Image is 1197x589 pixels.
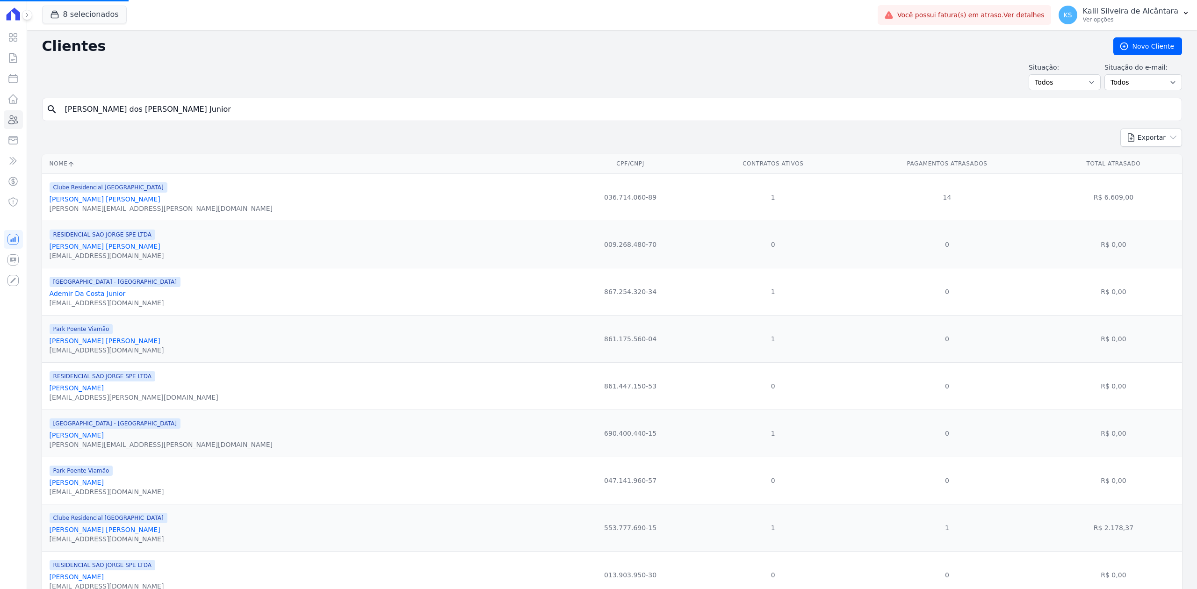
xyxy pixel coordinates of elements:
[50,324,113,334] span: Park Poente Viamão
[697,154,849,173] th: Contratos Ativos
[50,337,160,345] a: [PERSON_NAME] [PERSON_NAME]
[50,534,167,544] div: [EMAIL_ADDRESS][DOMAIN_NAME]
[1045,504,1182,551] td: R$ 2.178,37
[849,362,1045,409] td: 0
[564,154,697,173] th: CPF/CNPJ
[697,268,849,315] td: 1
[564,362,697,409] td: 861.447.150-53
[50,230,155,240] span: RESIDENCIAL SAO JORGE SPE LTDA
[849,173,1045,221] td: 14
[1045,409,1182,457] td: R$ 0,00
[849,315,1045,362] td: 0
[849,504,1045,551] td: 1
[50,298,180,308] div: [EMAIL_ADDRESS][DOMAIN_NAME]
[697,362,849,409] td: 0
[1045,362,1182,409] td: R$ 0,00
[849,154,1045,173] th: Pagamentos Atrasados
[1064,12,1072,18] span: KS
[50,393,218,402] div: [EMAIL_ADDRESS][PERSON_NAME][DOMAIN_NAME]
[697,315,849,362] td: 1
[50,560,155,570] span: RESIDENCIAL SAO JORGE SPE LTDA
[1051,2,1197,28] button: KS Kalil Silveira de Alcântara Ver opções
[50,418,180,429] span: [GEOGRAPHIC_DATA] - [GEOGRAPHIC_DATA]
[1113,37,1182,55] a: Novo Cliente
[1104,63,1182,72] label: Situação do e-mail:
[1045,154,1182,173] th: Total Atrasado
[50,513,167,523] span: Clube Residencial [GEOGRAPHIC_DATA]
[42,6,127,23] button: 8 selecionados
[50,345,164,355] div: [EMAIL_ADDRESS][DOMAIN_NAME]
[50,487,164,496] div: [EMAIL_ADDRESS][DOMAIN_NAME]
[564,315,697,362] td: 861.175.560-04
[564,221,697,268] td: 009.268.480-70
[1045,315,1182,362] td: R$ 0,00
[50,195,160,203] a: [PERSON_NAME] [PERSON_NAME]
[697,409,849,457] td: 1
[564,268,697,315] td: 867.254.320-34
[697,457,849,504] td: 0
[897,10,1045,20] span: Você possui fatura(s) em atraso.
[50,371,155,381] span: RESIDENCIAL SAO JORGE SPE LTDA
[1045,221,1182,268] td: R$ 0,00
[42,38,1098,55] h2: Clientes
[849,268,1045,315] td: 0
[849,409,1045,457] td: 0
[50,204,273,213] div: [PERSON_NAME][EMAIL_ADDRESS][PERSON_NAME][DOMAIN_NAME]
[564,409,697,457] td: 690.400.440-15
[50,182,167,193] span: Clube Residencial [GEOGRAPHIC_DATA]
[50,479,104,486] a: [PERSON_NAME]
[697,173,849,221] td: 1
[59,100,1178,119] input: Buscar por nome, CPF ou e-mail
[50,573,104,581] a: [PERSON_NAME]
[50,466,113,476] span: Park Poente Viamão
[50,277,180,287] span: [GEOGRAPHIC_DATA] - [GEOGRAPHIC_DATA]
[50,251,164,260] div: [EMAIL_ADDRESS][DOMAIN_NAME]
[1083,7,1178,16] p: Kalil Silveira de Alcântara
[697,221,849,268] td: 0
[50,384,104,392] a: [PERSON_NAME]
[50,526,160,533] a: [PERSON_NAME] [PERSON_NAME]
[46,104,58,115] i: search
[50,431,104,439] a: [PERSON_NAME]
[42,154,564,173] th: Nome
[849,221,1045,268] td: 0
[564,504,697,551] td: 553.777.690-15
[1120,129,1182,147] button: Exportar
[1045,268,1182,315] td: R$ 0,00
[849,457,1045,504] td: 0
[50,290,126,297] a: Ademir Da Costa Junior
[50,440,273,449] div: [PERSON_NAME][EMAIL_ADDRESS][PERSON_NAME][DOMAIN_NAME]
[1045,173,1182,221] td: R$ 6.609,00
[697,504,849,551] td: 1
[1029,63,1101,72] label: Situação:
[564,457,697,504] td: 047.141.960-57
[1045,457,1182,504] td: R$ 0,00
[1003,11,1045,19] a: Ver detalhes
[50,243,160,250] a: [PERSON_NAME] [PERSON_NAME]
[564,173,697,221] td: 036.714.060-89
[1083,16,1178,23] p: Ver opções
